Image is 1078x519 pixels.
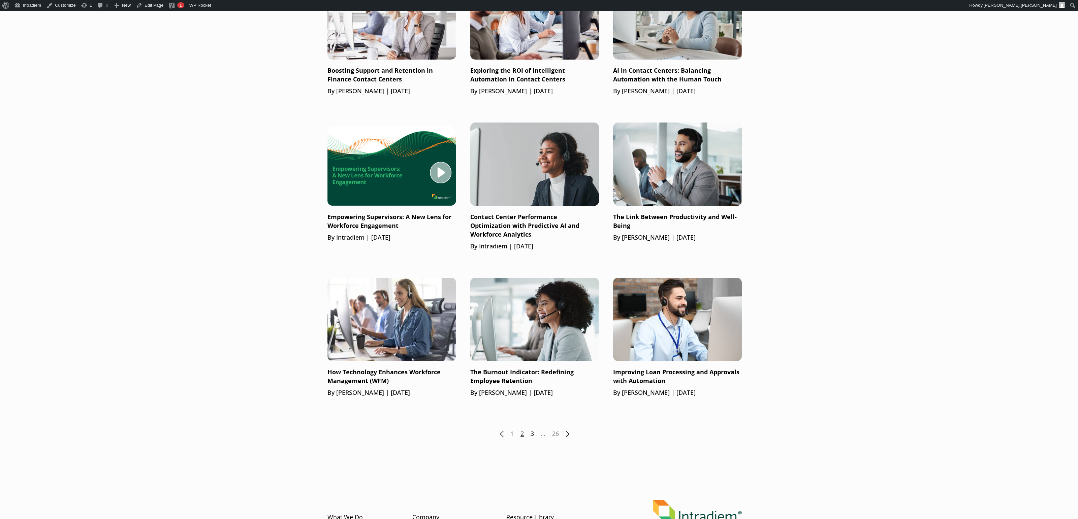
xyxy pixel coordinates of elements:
[327,368,456,385] p: How Technology Enhances Workforce Management (WFM)
[470,66,599,84] p: Exploring the ROI of Intelligent Automation in Contact Centers
[470,87,599,96] p: By [PERSON_NAME] | [DATE]
[520,429,524,438] span: 2
[613,278,742,397] a: Improving Loan Processing and Approvals with AutomationBy [PERSON_NAME] | [DATE]
[470,388,599,397] p: By [PERSON_NAME] | [DATE]
[327,66,456,84] p: Boosting Support and Retention in Finance Contact Centers
[613,213,742,230] p: The Link Between Productivity and Well-Being
[531,429,534,438] a: 3
[470,242,599,251] p: By Intradiem | [DATE]
[327,388,456,397] p: By [PERSON_NAME] | [DATE]
[566,431,569,437] a: Next
[613,368,742,385] p: Improving Loan Processing and Approvals with Automation
[327,123,456,242] a: Empowering Supervisors: A New Lens for Workforce EngagementBy Intradiem | [DATE]
[613,123,742,242] a: The Link Between Productivity and Well-BeingBy [PERSON_NAME] | [DATE]
[470,123,599,251] a: Contact Center Performance Optimization with Predictive AI and Workforce AnalyticsBy Intradiem | ...
[327,278,456,397] a: How Technology Enhances Workforce Management (WFM)By [PERSON_NAME] | [DATE]
[613,66,742,84] p: AI in Contact Centers: Balancing Automation with the Human Touch
[613,87,742,96] p: By [PERSON_NAME] | [DATE]
[613,233,742,242] p: By [PERSON_NAME] | [DATE]
[470,278,599,397] a: The Burnout Indicator: Redefining Employee RetentionBy [PERSON_NAME] | [DATE]
[470,213,599,239] p: Contact Center Performance Optimization with Predictive AI and Workforce Analytics
[470,368,599,385] p: The Burnout Indicator: Redefining Employee Retention
[510,429,514,438] a: 1
[552,429,559,438] a: 26
[327,233,456,242] p: By Intradiem | [DATE]
[327,429,742,438] nav: Posts pagination
[179,3,182,8] span: 1
[541,429,545,438] span: …
[613,388,742,397] p: By [PERSON_NAME] | [DATE]
[984,3,1057,8] span: [PERSON_NAME].[PERSON_NAME]
[500,431,504,437] a: Previous
[327,213,456,230] p: Empowering Supervisors: A New Lens for Workforce Engagement
[327,87,456,96] p: By [PERSON_NAME] | [DATE]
